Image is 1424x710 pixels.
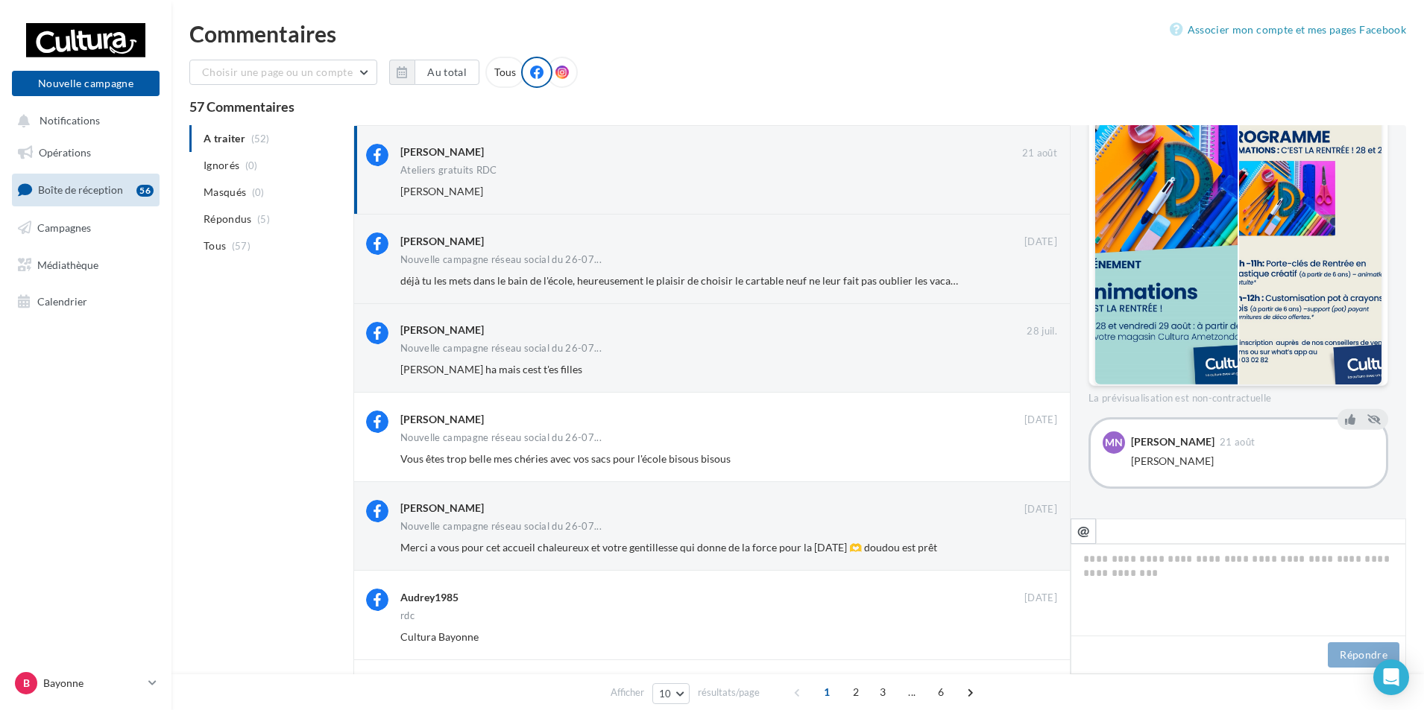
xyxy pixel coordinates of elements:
[844,680,868,704] span: 2
[1024,592,1057,605] span: [DATE]
[1027,325,1057,338] span: 28 juil.
[815,680,839,704] span: 1
[9,286,163,317] a: Calendrier
[1022,147,1057,160] span: 21 août
[652,683,690,704] button: 10
[232,240,251,252] span: (57)
[204,158,239,173] span: Ignorés
[37,258,98,270] span: Médiathèque
[698,685,760,700] span: résultats/page
[400,165,497,175] div: Ateliers gratuits RDC
[9,250,163,281] a: Médiathèque
[39,146,91,159] span: Opérations
[1071,519,1096,544] button: @
[400,255,602,264] span: Nouvelle campagne réseau social du 26-07...
[400,433,602,443] span: Nouvelle campagne réseau social du 26-07...
[1105,435,1123,450] span: Mn
[38,183,123,196] span: Boîte de réception
[400,185,483,197] span: [PERSON_NAME]
[204,185,246,200] span: Masqués
[400,323,484,337] div: [PERSON_NAME]
[400,274,971,287] span: déjà tu les mets dans le bain de l'école, heureusement le plaisir de choisir le cartable neuf ne ...
[400,412,484,427] div: [PERSON_NAME]
[40,115,100,127] span: Notifications
[400,145,484,159] div: [PERSON_NAME]
[189,22,1406,45] div: Commentaires
[12,669,160,697] a: B Bayonne
[1024,413,1057,427] span: [DATE]
[1024,503,1057,516] span: [DATE]
[204,212,252,226] span: Répondus
[611,685,644,700] span: Afficher
[189,60,377,85] button: Choisir une page ou un compte
[1220,437,1255,447] span: 21 août
[400,452,731,465] span: Vous êtes trop belle mes chéries avec vos sacs pour l'école bisous bisous
[389,60,479,85] button: Au total
[415,60,479,85] button: Au total
[43,676,142,691] p: Bayonne
[1131,437,1215,447] div: [PERSON_NAME]
[245,159,258,171] span: (0)
[1328,642,1399,668] button: Répondre
[1170,21,1406,39] a: Associer mon compte et mes pages Facebook
[1089,386,1388,405] div: La prévisualisation est non-contractuelle
[400,611,415,621] div: rdc
[1373,659,1409,695] div: Open Intercom Messenger
[400,343,602,353] span: Nouvelle campagne réseau social du 26-07...
[871,680,895,704] span: 3
[485,57,525,88] div: Tous
[1131,454,1374,469] div: [PERSON_NAME]
[400,234,484,249] div: [PERSON_NAME]
[400,541,937,554] span: Merci a vous pour cet accueil chaleureux et votre gentillesse qui donne de la force pour la [DATE...
[1077,524,1090,537] i: @
[37,295,87,308] span: Calendrier
[9,212,163,244] a: Campagnes
[929,680,953,704] span: 6
[189,100,1406,113] div: 57 Commentaires
[9,137,163,168] a: Opérations
[1024,235,1057,249] span: [DATE]
[257,213,270,225] span: (5)
[252,186,265,198] span: (0)
[400,363,582,375] span: [PERSON_NAME] ha mais cest t'es filles
[400,501,484,516] div: [PERSON_NAME]
[12,71,160,96] button: Nouvelle campagne
[136,185,154,197] div: 56
[204,238,226,253] span: Tous
[900,680,924,704] span: ...
[400,630,479,643] span: Cultura Bayonne
[400,590,459,605] div: Audrey1985
[9,174,163,206] a: Boîte de réception56
[202,66,353,78] span: Choisir une page ou un compte
[23,676,30,691] span: B
[400,522,602,531] span: Nouvelle campagne réseau social du 26-07...
[659,688,672,700] span: 10
[37,221,91,234] span: Campagnes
